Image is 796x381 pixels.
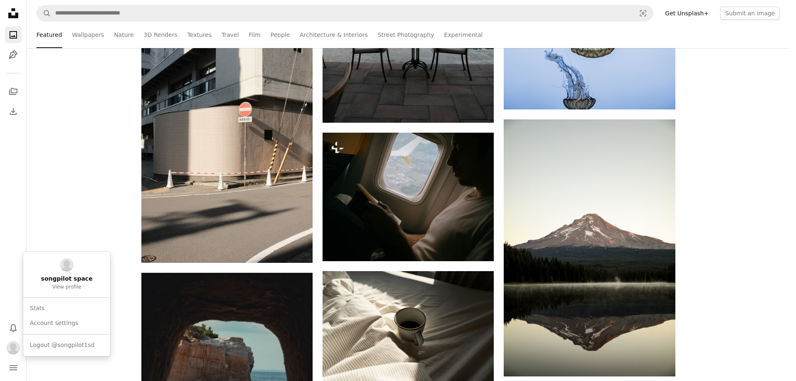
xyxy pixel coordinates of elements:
span: songpilot space [41,275,92,283]
img: Avatar of user songpilot space [60,258,73,272]
span: View profile [52,284,81,291]
span: Logout @songpilot1sd [30,341,95,349]
a: Stats [27,301,107,316]
div: Profile [23,252,110,356]
button: Profile [5,340,22,356]
img: Avatar of user songpilot space [7,341,20,354]
a: Account settings [27,316,107,331]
